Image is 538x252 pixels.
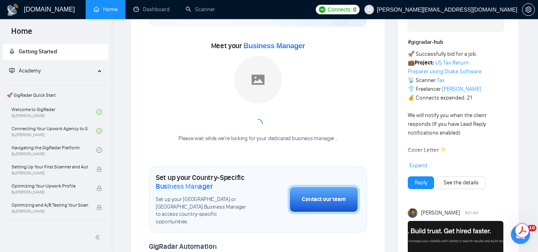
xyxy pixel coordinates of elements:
button: Contact our team [288,185,360,214]
a: searchScanner [186,6,215,13]
span: double-left [95,233,103,241]
a: US Tax Return Preparer using Drake Software [408,59,481,75]
span: Meet your [211,41,305,50]
strong: Project: [415,59,434,66]
button: Reply [408,176,434,189]
div: Please wait while we're looking for your dedicated business manager... [174,135,342,143]
button: setting [522,3,535,16]
span: fund-projection-screen [9,68,15,73]
img: logo [6,4,19,16]
span: By [PERSON_NAME] [12,190,88,195]
a: Reply [415,178,427,187]
span: Home [5,25,39,42]
img: upwork-logo.png [319,6,325,13]
span: check-circle [96,128,102,134]
span: 9:01 AM [465,209,478,217]
h1: Set up your Country-Specific [156,173,248,191]
span: Expand [409,162,427,169]
span: Business Manager [244,42,305,50]
span: 🚀 GigRadar Quick Start [4,87,108,103]
span: rocket [9,49,15,54]
a: Navigating the GigRadar PlatformBy[PERSON_NAME] [12,141,96,159]
span: Connects: [328,5,352,14]
span: setting [522,6,534,13]
span: 0 [353,5,356,14]
span: Set up your [GEOGRAPHIC_DATA] or [GEOGRAPHIC_DATA] Business Manager to access country-specific op... [156,196,248,226]
a: setting [522,6,535,13]
span: Optimizing Your Upwork Profile [12,182,88,190]
span: lock [96,205,102,210]
a: [PERSON_NAME] [442,86,481,92]
span: lock [96,166,102,172]
iframe: Intercom live chat [511,225,530,244]
h1: # gigradar-hub [408,38,509,47]
div: Contact our team [302,195,346,204]
span: By [PERSON_NAME] [12,209,88,214]
a: dashboardDashboard [133,6,170,13]
span: 👑 Agency Success with GigRadar [4,221,108,237]
a: See the details [444,178,479,187]
span: Business Manager [156,182,213,191]
span: Academy [9,67,41,74]
span: check-circle [96,147,102,153]
a: Tax [437,77,445,84]
img: placeholder.png [234,56,282,104]
span: user [366,7,372,12]
strong: Cover Letter 👇 [408,147,447,154]
span: GigRadar Automation [149,242,216,251]
span: lock [96,186,102,191]
span: loading [252,118,264,130]
button: See the details [437,176,485,189]
a: Connecting Your Upwork Agency to GigRadarBy[PERSON_NAME] [12,122,96,140]
span: check-circle [96,109,102,115]
a: homeHome [94,6,117,13]
li: Getting Started [3,44,108,60]
span: Academy [19,67,41,74]
span: [PERSON_NAME] [421,209,460,217]
span: Optimizing and A/B Testing Your Scanner for Better Results [12,201,88,209]
span: Setting Up Your First Scanner and Auto-Bidder [12,163,88,171]
span: By [PERSON_NAME] [12,171,88,176]
span: Getting Started [19,48,57,55]
a: Welcome to GigRadarBy[PERSON_NAME] [12,103,96,121]
img: Toby Fox-Mason [408,208,417,218]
